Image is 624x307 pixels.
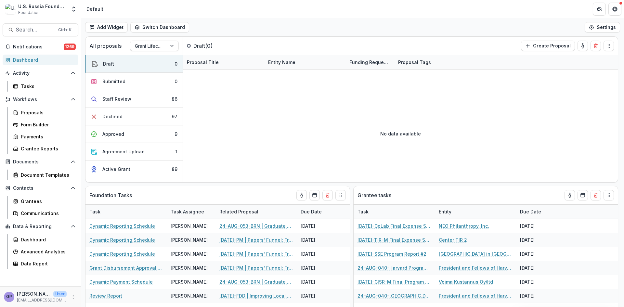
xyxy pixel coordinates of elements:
[21,83,73,90] div: Tasks
[345,55,394,69] div: Funding Requested
[193,42,242,50] p: Draft ( 0 )
[89,278,153,285] a: Dynamic Payment Schedule
[215,205,297,219] div: Related Proposal
[435,205,516,219] div: Entity
[85,160,183,178] button: Active Grant89
[85,73,183,90] button: Submitted0
[435,208,455,215] div: Entity
[89,42,122,50] p: All proposals
[357,278,431,285] a: [DATE]-CISR-M Final Program Report
[21,121,73,128] div: Form Builder
[354,205,435,219] div: Task
[89,292,122,299] a: Review Report
[21,236,73,243] div: Dashboard
[585,22,620,32] button: Settings
[516,247,565,261] div: [DATE]
[89,237,155,243] a: Dynamic Reporting Schedule
[13,185,68,191] span: Contacts
[439,250,512,257] a: [GEOGRAPHIC_DATA] in [GEOGRAPHIC_DATA]
[171,264,208,271] div: [PERSON_NAME]
[516,289,565,303] div: [DATE]
[13,57,73,63] div: Dashboard
[357,250,426,257] a: [DATE]-SSE Program Report #2
[297,275,345,289] div: [DATE]
[183,59,223,66] div: Proposal Title
[516,205,565,219] div: Due Date
[219,292,293,299] a: [DATE]-FDD | Improving Local Governance Competence Among Rising Exiled Russian Civil Society Leaders
[85,125,183,143] button: Approved9
[84,4,106,14] nav: breadcrumb
[21,145,73,152] div: Grantee Reports
[171,237,208,243] div: [PERSON_NAME]
[3,55,78,65] a: Dashboard
[102,78,125,85] div: Submitted
[175,148,177,155] div: 1
[593,3,606,16] button: Partners
[85,55,183,73] button: Draft0
[439,278,493,285] a: Voima Kustannus Oy/ltd
[264,55,345,69] div: Entity Name
[297,205,345,219] div: Due Date
[297,247,345,261] div: [DATE]
[10,143,78,154] a: Grantee Reports
[516,233,565,247] div: [DATE]
[102,131,124,137] div: Approved
[85,108,183,125] button: Declined97
[219,264,293,271] a: [DATE]-PM | Papers’ Funnel: From the Emigrant Community Media to the Commercial Client Stream
[16,27,54,33] span: Search...
[322,190,333,200] button: Delete card
[167,205,215,219] div: Task Assignee
[516,219,565,233] div: [DATE]
[439,223,489,229] a: NEO Philanthropy, Inc.
[102,166,130,173] div: Active Grant
[5,4,16,14] img: U.S. Russia Foundation
[167,208,208,215] div: Task Assignee
[3,23,78,36] button: Search...
[18,10,40,16] span: Foundation
[297,289,345,303] div: [DATE]
[3,68,78,78] button: Open Activity
[102,113,123,120] div: Declined
[565,190,575,200] button: toggle-assigned-to-me
[130,22,189,32] button: Switch Dashboard
[10,170,78,180] a: Document Templates
[85,205,167,219] div: Task
[3,221,78,232] button: Open Data & Reporting
[6,295,12,299] div: Gennady Podolny
[219,237,293,243] a: [DATE]-PM | Papers’ Funnel: From the Emigrant Community Media to the Commercial Client Stream
[608,3,621,16] button: Get Help
[357,191,391,199] p: Grantee tasks
[85,90,183,108] button: Staff Review86
[3,42,78,52] button: Notifications1269
[357,237,431,243] a: [DATE]-TIR-M Final Expense Summary
[172,113,177,120] div: 97
[171,292,208,299] div: [PERSON_NAME]
[297,219,345,233] div: [DATE]
[10,234,78,245] a: Dashboard
[516,275,565,289] div: [DATE]
[3,183,78,193] button: Open Contacts
[591,41,601,51] button: Delete card
[521,41,575,51] button: Create Proposal
[219,223,293,229] a: 24-AUG-053-BRN | Graduate Research Cooperation Project 2.0
[21,210,73,217] div: Communications
[10,119,78,130] a: Form Builder
[171,250,208,257] div: [PERSON_NAME]
[3,157,78,167] button: Open Documents
[89,264,163,271] a: Grant Disbursement Approval Form
[57,26,73,33] div: Ctrl + K
[439,237,467,243] a: Center TIR 2
[10,107,78,118] a: Proposals
[175,131,177,137] div: 9
[264,59,299,66] div: Entity Name
[53,291,67,297] p: User
[309,190,320,200] button: Calendar
[516,208,545,215] div: Due Date
[357,223,431,229] a: [DATE]-CoLab Final Expense Summary
[357,292,431,299] a: 24-AUG-040-[GEOGRAPHIC_DATA] List of Expenses #1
